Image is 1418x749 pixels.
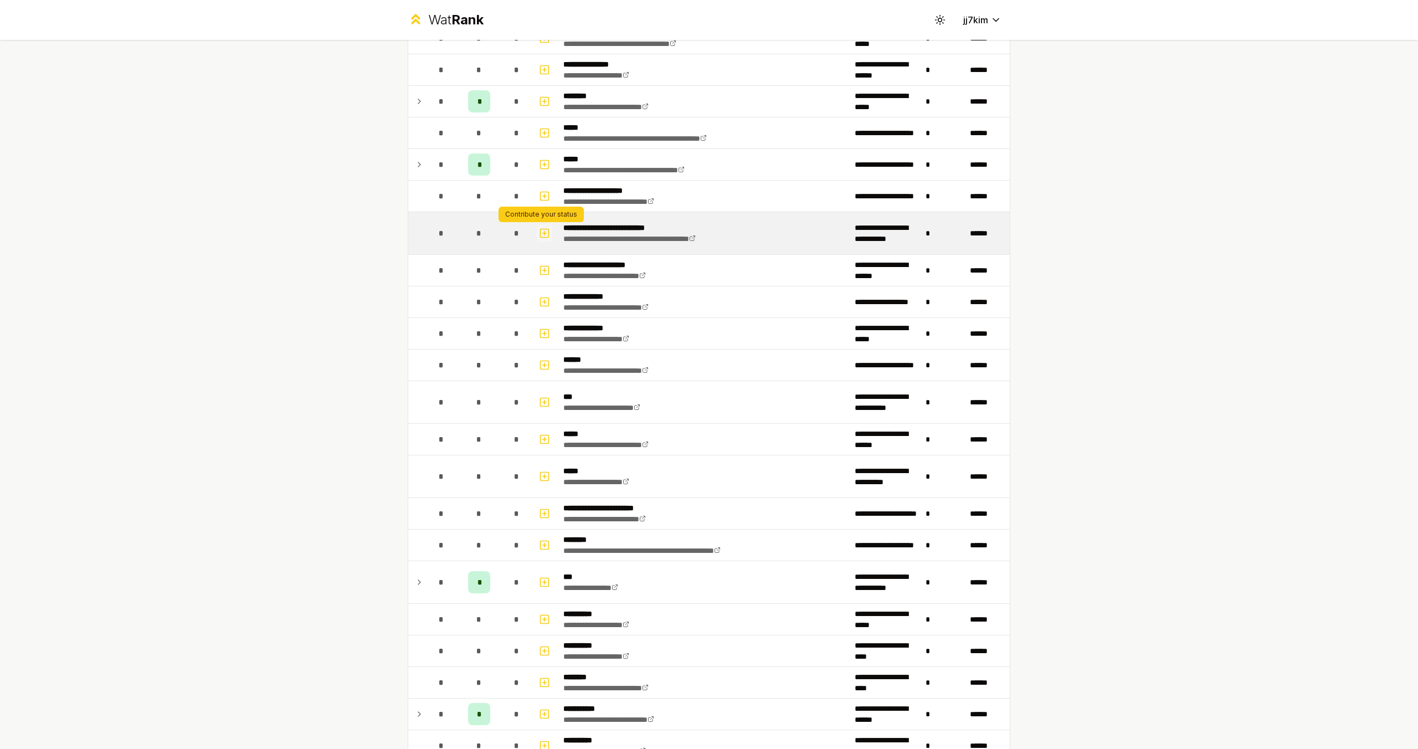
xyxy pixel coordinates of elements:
a: WatRank [408,11,484,29]
button: jj7kim [954,10,1010,30]
p: Contribute your status [505,210,577,219]
button: Contribute your status [537,224,552,243]
div: Wat [428,11,484,29]
span: jj7kim [963,13,988,27]
span: Rank [451,12,484,28]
